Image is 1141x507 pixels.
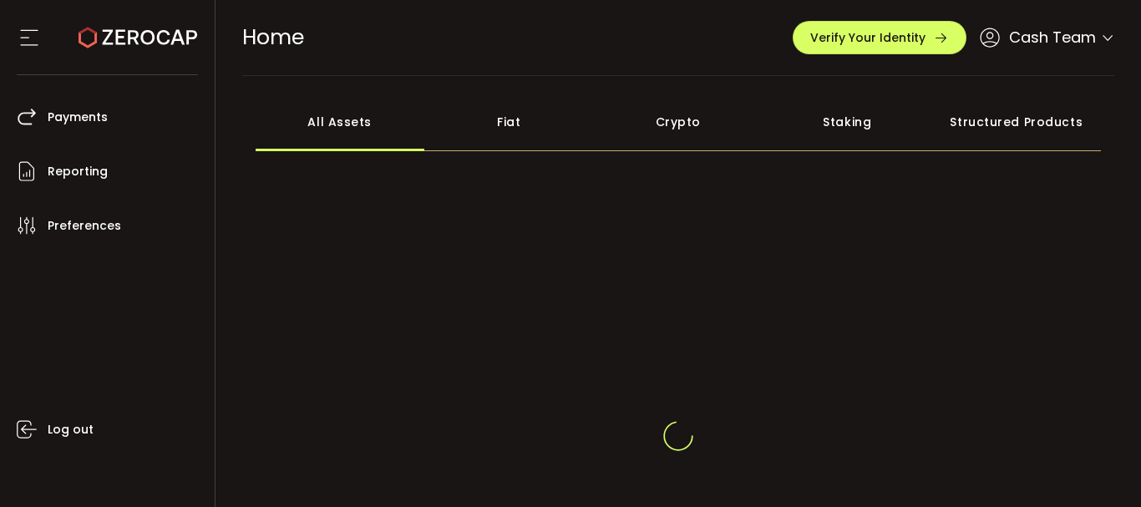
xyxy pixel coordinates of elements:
span: Payments [48,105,108,129]
div: Staking [763,93,932,151]
span: Reporting [48,160,108,184]
span: Cash Team [1009,26,1096,48]
div: All Assets [256,93,425,151]
div: Fiat [424,93,594,151]
span: Preferences [48,214,121,238]
div: Crypto [594,93,763,151]
button: Verify Your Identity [793,21,966,54]
span: Home [242,23,304,52]
span: Verify Your Identity [810,32,925,43]
span: Log out [48,418,94,442]
div: Structured Products [932,93,1102,151]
